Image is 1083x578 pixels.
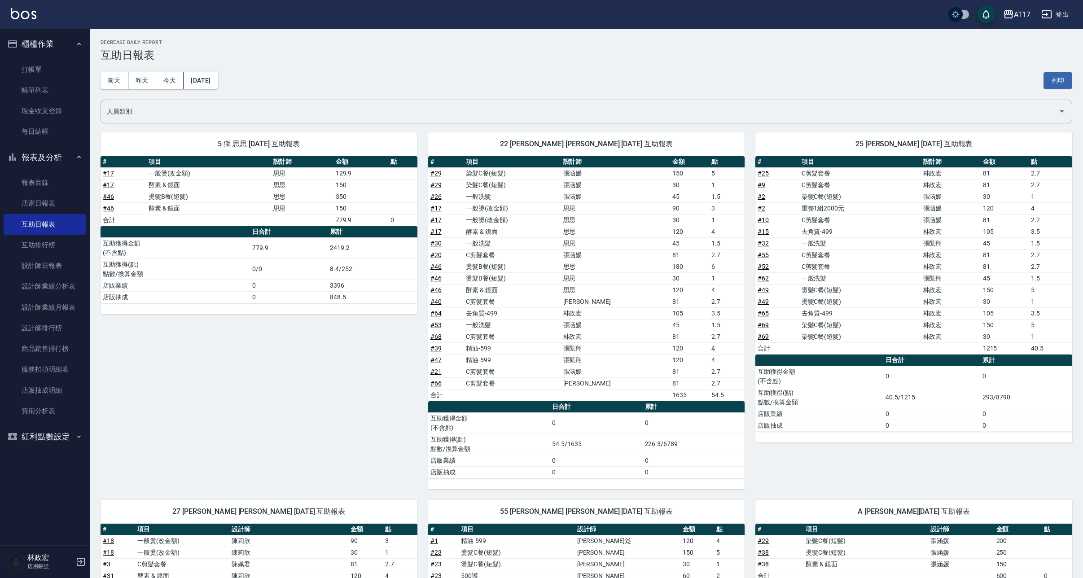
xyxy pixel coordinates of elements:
[1029,179,1072,191] td: 2.7
[333,179,389,191] td: 150
[799,226,921,237] td: 去角質-499
[105,104,1055,119] input: 人員名稱
[980,387,1072,408] td: 293/8790
[670,331,709,342] td: 81
[758,193,765,200] a: #2
[4,59,86,80] a: 打帳單
[561,307,670,319] td: 林政宏
[921,272,981,284] td: 張凱翔
[1029,237,1072,249] td: 1.5
[799,284,921,296] td: 燙髮C餐(短髮)
[1029,156,1072,168] th: 點
[670,377,709,389] td: 81
[670,284,709,296] td: 120
[981,214,1029,226] td: 81
[101,280,250,291] td: 店販業績
[709,249,745,261] td: 2.7
[271,202,333,214] td: 思思
[980,420,1072,431] td: 0
[670,226,709,237] td: 120
[103,537,114,544] a: #18
[430,286,442,293] a: #46
[4,380,86,401] a: 店販抽成明細
[921,296,981,307] td: 林政宏
[333,191,389,202] td: 350
[799,296,921,307] td: 燙髮C餐(短髮)
[799,202,921,214] td: 重整1組2000元
[430,275,442,282] a: #46
[101,214,146,226] td: 合計
[430,356,442,363] a: #47
[1029,296,1072,307] td: 1
[27,562,73,570] p: 店用帳號
[709,284,745,296] td: 4
[758,321,769,328] a: #69
[758,240,769,247] a: #32
[643,412,745,433] td: 0
[4,146,86,169] button: 報表及分析
[146,191,271,202] td: 燙髮B餐(短髮)
[755,342,799,354] td: 合計
[4,318,86,338] a: 設計師排行榜
[388,214,417,226] td: 0
[328,291,417,303] td: 848.5
[883,420,980,431] td: 0
[758,275,769,282] a: #62
[250,226,328,238] th: 日合計
[333,167,389,179] td: 129.9
[670,179,709,191] td: 30
[430,333,442,340] a: #68
[103,170,114,177] a: #17
[709,237,745,249] td: 1.5
[146,167,271,179] td: 一般燙(改金額)
[921,167,981,179] td: 林政宏
[670,214,709,226] td: 30
[981,261,1029,272] td: 81
[271,179,333,191] td: 思思
[561,191,670,202] td: 張涵媛
[4,172,86,193] a: 報表目錄
[670,319,709,331] td: 45
[550,401,642,413] th: 日合計
[464,214,561,226] td: 一般燙(改金額)
[1029,167,1072,179] td: 2.7
[4,214,86,235] a: 互助日報表
[4,80,86,101] a: 帳單列表
[561,296,670,307] td: [PERSON_NAME]
[921,156,981,168] th: 設計師
[430,181,442,188] a: #29
[561,179,670,191] td: 張涵媛
[758,216,769,223] a: #10
[1029,307,1072,319] td: 3.5
[250,258,328,280] td: 0/0
[464,307,561,319] td: 去角質-499
[670,202,709,214] td: 90
[758,263,769,270] a: #52
[799,237,921,249] td: 一般洗髮
[430,321,442,328] a: #53
[250,237,328,258] td: 779.9
[670,191,709,202] td: 45
[981,226,1029,237] td: 105
[464,284,561,296] td: 酵素 & 鏡面
[271,167,333,179] td: 思思
[709,261,745,272] td: 6
[670,272,709,284] td: 30
[799,261,921,272] td: C剪髮套餐
[670,261,709,272] td: 180
[128,72,156,89] button: 昨天
[101,291,250,303] td: 店販抽成
[101,156,417,226] table: a dense table
[758,286,769,293] a: #49
[464,237,561,249] td: 一般洗髮
[1029,284,1072,296] td: 5
[709,272,745,284] td: 1
[430,368,442,375] a: #21
[755,355,1072,432] table: a dense table
[977,5,995,23] button: save
[981,272,1029,284] td: 45
[184,72,218,89] button: [DATE]
[670,296,709,307] td: 81
[921,319,981,331] td: 林政宏
[670,389,709,401] td: 1635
